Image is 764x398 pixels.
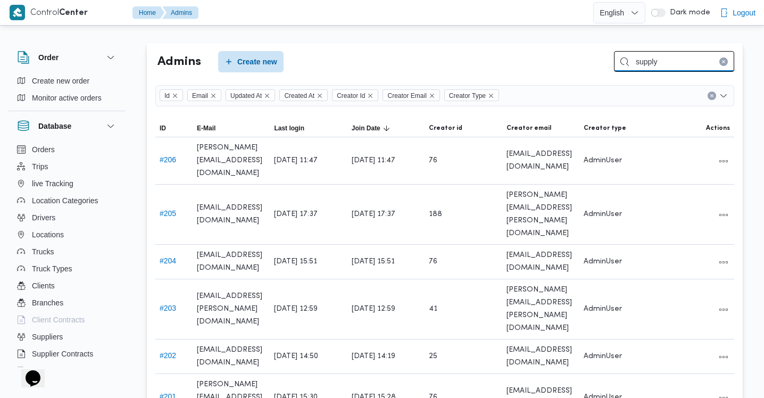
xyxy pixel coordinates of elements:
button: Location Categories [13,192,121,209]
h3: Order [38,51,59,64]
span: [EMAIL_ADDRESS][DOMAIN_NAME] [197,344,265,369]
span: Creator Type [449,90,486,102]
span: Create new order [32,74,89,87]
button: Last login [270,120,347,137]
input: Search... [614,51,734,72]
span: [DATE] 11:47 [274,154,318,167]
h2: Admins [157,53,201,71]
button: All actions [717,256,730,269]
span: [PERSON_NAME][EMAIL_ADDRESS][PERSON_NAME][DOMAIN_NAME] [506,284,575,335]
span: [DATE] 15:51 [352,255,395,268]
button: Create new order [13,72,121,89]
span: live Tracking [32,177,73,190]
span: [DATE] 17:37 [352,208,395,221]
button: #204 [160,256,176,265]
span: Join Date; Sorted in descending order [352,124,380,132]
button: Clear input [708,92,716,100]
button: Locations [13,226,121,243]
span: Creator Id [332,89,378,101]
button: #206 [160,155,176,164]
span: [EMAIL_ADDRESS][DOMAIN_NAME] [197,249,265,275]
span: Created At [284,90,314,102]
span: Id [164,90,170,102]
span: [DATE] 14:50 [274,350,318,363]
button: Clear input [719,57,728,66]
span: [DATE] 12:59 [274,303,318,316]
button: Database [17,120,117,132]
span: Trips [32,160,48,173]
button: Create new [218,51,284,72]
span: Truck Types [32,262,72,275]
span: AdminUser [584,303,622,316]
span: Monitor active orders [32,92,102,104]
button: Branches [13,294,121,311]
span: [EMAIL_ADDRESS][DOMAIN_NAME] [506,148,575,173]
button: Remove Created At from selection in this group [317,93,323,99]
button: Clients [13,277,121,294]
button: Supplier Contracts [13,345,121,362]
span: Email [192,90,208,102]
button: Devices [13,362,121,379]
span: E-Mail [197,124,215,132]
span: 76 [429,154,437,167]
iframe: chat widget [11,355,45,387]
span: Updated At [230,90,262,102]
button: Trips [13,158,121,175]
span: Id [160,89,183,101]
span: [EMAIL_ADDRESS][DOMAIN_NAME] [506,344,575,369]
img: X8yXhbKr1z7QwAAAABJRU5ErkJggg== [10,5,25,20]
span: 41 [429,303,437,316]
button: Client Contracts [13,311,121,328]
button: Home [132,6,164,19]
span: ID [160,124,166,132]
span: Devices [32,364,59,377]
button: Orders [13,141,121,158]
button: Truck Types [13,260,121,277]
span: Supplier Contracts [32,347,93,360]
h3: Database [38,120,71,132]
button: live Tracking [13,175,121,192]
span: Clients [32,279,55,292]
span: Logout [733,6,755,19]
span: Locations [32,228,64,241]
button: Suppliers [13,328,121,345]
span: Dark mode [666,9,710,17]
span: Creator type [584,124,626,132]
button: Trucks [13,243,121,260]
span: Creator Id [337,90,365,102]
span: Creator Email [387,90,426,102]
button: Join DateSorted in descending order [347,120,425,137]
button: All actions [717,351,730,363]
button: #203 [160,304,176,312]
span: Actions [706,124,730,132]
button: #202 [160,351,176,360]
span: Branches [32,296,63,309]
button: Open list of options [719,92,728,100]
span: AdminUser [584,208,622,221]
span: [PERSON_NAME][EMAIL_ADDRESS][PERSON_NAME][DOMAIN_NAME] [506,189,575,240]
div: Database [9,141,126,371]
span: [EMAIL_ADDRESS][DOMAIN_NAME] [506,249,575,275]
span: Client Contracts [32,313,85,326]
span: Location Categories [32,194,98,207]
button: All actions [717,209,730,221]
button: #205 [160,209,176,218]
span: [DATE] 17:37 [274,208,318,221]
span: Creator id [429,124,462,132]
span: [EMAIL_ADDRESS][DOMAIN_NAME] [197,202,265,227]
span: AdminUser [584,350,622,363]
button: All actions [717,303,730,316]
button: ID [155,120,193,137]
button: Remove Creator Type from selection in this group [488,93,494,99]
span: AdminUser [584,154,622,167]
b: Center [59,9,88,17]
span: [DATE] 11:47 [352,154,395,167]
button: Remove Id from selection in this group [172,93,178,99]
span: [EMAIL_ADDRESS][PERSON_NAME][DOMAIN_NAME] [197,290,265,328]
span: Orders [32,143,55,156]
span: Trucks [32,245,54,258]
button: Remove Updated At from selection in this group [264,93,270,99]
span: Creator email [506,124,551,132]
span: 25 [429,350,437,363]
